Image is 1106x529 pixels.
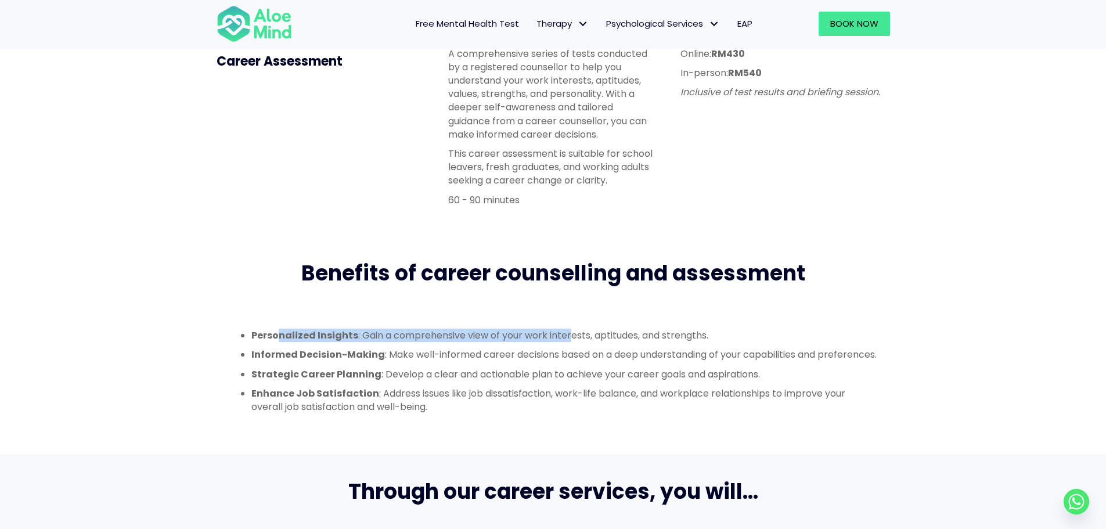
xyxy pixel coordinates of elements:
[251,329,878,342] li: : Gain a comprehensive view of your work interests, aptitudes, and strengths.
[448,147,657,188] p: This career assessment is suitable for school leavers, fresh graduates, and working adults seekin...
[728,66,762,80] strong: RM540
[251,348,385,361] strong: Informed Decision-Making
[448,193,657,207] p: 60 - 90 minutes
[348,477,758,506] span: Through our career services, you will...
[575,16,592,33] span: Therapy: submenu
[251,368,381,381] strong: Strategic Career Planning
[819,12,890,36] a: Book Now
[606,17,720,30] span: Psychological Services
[251,387,379,400] strong: Enhance Job Satisfaction
[251,368,878,381] li: : Develop a clear and actionable plan to achieve your career goals and aspirations.
[680,66,889,80] p: In-person:
[307,12,761,36] nav: Menu
[1064,489,1089,514] a: Whatsapp
[407,12,528,36] a: Free Mental Health Test
[737,17,752,30] span: EAP
[729,12,761,36] a: EAP
[251,329,358,342] strong: Personalized Insights
[680,85,880,99] em: Inclusive of test results and briefing session.
[680,47,889,60] p: Online:
[448,47,657,141] p: A comprehensive series of tests conducted by a registered counsellor to help you understand your ...
[830,17,878,30] span: Book Now
[217,53,426,71] h4: Career Assessment
[416,17,519,30] span: Free Mental Health Test
[528,12,597,36] a: TherapyTherapy: submenu
[711,47,745,60] strong: RM430
[301,258,805,288] span: Benefits of career counselling and assessment
[597,12,729,36] a: Psychological ServicesPsychological Services: submenu
[251,348,878,361] li: : Make well-informed career decisions based on a deep understanding of your capabilities and pref...
[706,16,723,33] span: Psychological Services: submenu
[217,5,292,43] img: Aloe mind Logo
[536,17,589,30] span: Therapy
[251,387,878,413] li: : Address issues like job dissatisfaction, work-life balance, and workplace relationships to impr...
